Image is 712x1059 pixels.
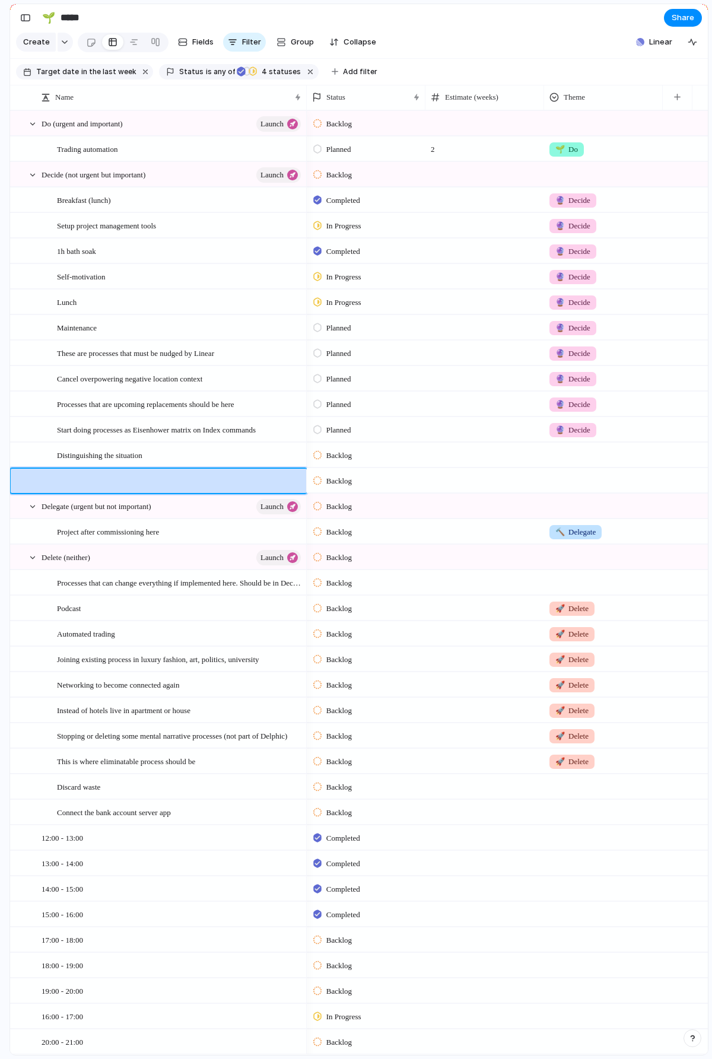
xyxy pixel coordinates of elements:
[326,450,352,462] span: Backlog
[42,499,151,513] span: Delegate (urgent but not important)
[326,705,352,717] span: Backlog
[426,137,543,155] span: 2
[57,575,303,589] span: Processes that can change everything if implemented here. Should be in Decide instead
[564,91,585,103] span: Theme
[256,167,301,183] button: launch
[343,66,377,77] span: Add filter
[55,91,74,103] span: Name
[555,424,590,436] span: Decide
[555,756,589,768] span: Delete
[260,116,284,132] span: launch
[291,36,314,48] span: Group
[555,322,590,334] span: Decide
[326,322,351,334] span: Planned
[555,349,565,358] span: 🔮
[445,91,498,103] span: Estimate (weeks)
[36,66,79,77] span: Target date
[555,705,589,717] span: Delete
[57,601,81,615] span: Podcast
[555,527,565,536] span: 🔨
[326,654,352,666] span: Backlog
[57,754,195,768] span: This is where eliminatable process should be
[57,524,159,538] span: Project after commissioning here
[57,244,96,257] span: 1h bath soak
[260,498,284,515] span: launch
[326,858,360,870] span: Completed
[57,729,287,742] span: Stopping or deleting some mental narrative processes (not part of Delphic)
[326,781,352,793] span: Backlog
[555,654,589,666] span: Delete
[326,883,360,895] span: Completed
[42,958,83,972] span: 18:00 - 19:00
[206,66,212,77] span: is
[57,218,156,232] span: Setup project management tools
[326,730,352,742] span: Backlog
[555,425,565,434] span: 🔮
[16,33,56,52] button: Create
[326,475,352,487] span: Backlog
[664,9,702,27] button: Share
[555,298,565,307] span: 🔮
[242,36,261,48] span: Filter
[212,66,235,77] span: any of
[326,348,351,360] span: Planned
[326,934,352,946] span: Backlog
[42,550,90,564] span: Delete (neither)
[326,628,352,640] span: Backlog
[326,577,352,589] span: Backlog
[555,655,565,664] span: 🚀
[326,373,351,385] span: Planned
[555,196,565,205] span: 🔮
[555,604,565,613] span: 🚀
[326,246,360,257] span: Completed
[555,680,565,689] span: 🚀
[271,33,320,52] button: Group
[57,371,202,385] span: Cancel overpowering negative location context
[555,757,565,766] span: 🚀
[631,33,677,51] button: Linear
[57,780,100,793] span: Discard waste
[555,374,565,383] span: 🔮
[555,297,590,309] span: Decide
[260,167,284,183] span: launch
[326,807,352,819] span: Backlog
[555,221,565,230] span: 🔮
[173,33,218,52] button: Fields
[57,397,234,411] span: Processes that are upcoming replacements should be here
[555,373,590,385] span: Decide
[326,195,360,206] span: Completed
[57,422,256,436] span: Start doing processes as Eisenhower matrix on Index commands
[57,320,97,334] span: Maintenance
[326,144,351,155] span: Planned
[555,220,590,232] span: Decide
[555,348,590,360] span: Decide
[57,448,142,462] span: Distinguishing the situation
[672,12,694,24] span: Share
[179,66,204,77] span: Status
[42,831,83,844] span: 12:00 - 13:00
[42,9,55,26] div: 🌱
[42,856,83,870] span: 13:00 - 14:00
[326,756,352,768] span: Backlog
[555,195,590,206] span: Decide
[326,1011,361,1023] span: In Progress
[555,629,565,638] span: 🚀
[555,144,578,155] span: Do
[42,907,83,921] span: 15:00 - 16:00
[555,730,589,742] span: Delete
[326,297,361,309] span: In Progress
[81,66,136,77] span: in the last week
[57,346,214,360] span: These are processes that must be nudged by Linear
[326,832,360,844] span: Completed
[326,424,351,436] span: Planned
[555,145,565,154] span: 🌱
[42,1035,83,1048] span: 20:00 - 21:00
[258,67,269,76] span: 4
[42,1009,83,1023] span: 16:00 - 17:00
[326,220,361,232] span: In Progress
[555,603,589,615] span: Delete
[192,36,214,48] span: Fields
[326,91,345,103] span: Status
[57,652,259,666] span: Joining existing process in luxury fashion, art, politics, university
[555,247,565,256] span: 🔮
